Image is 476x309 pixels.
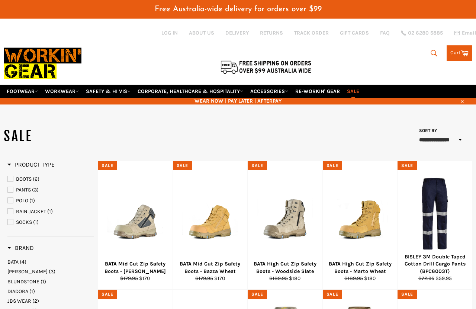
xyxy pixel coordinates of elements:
[401,30,443,36] a: 02 6280 5885
[327,275,393,282] div: $180
[398,290,416,299] div: Sale
[33,219,39,225] span: (1)
[7,197,94,205] a: POLO
[16,176,32,182] span: BOOTS
[42,85,82,98] a: WORKWEAR
[219,59,312,75] img: Flat $9.95 shipping Australia wide
[161,30,178,36] a: Log in
[16,208,46,215] span: RAIN JACKET
[418,275,434,281] s: $72.95
[247,161,322,290] a: BATA High Cut Zip Safety Boots - Woodside Slate - Workin' Gear BATA High Cut Zip Safety Boots - W...
[257,186,313,242] img: BATA High Cut Zip Safety Boots - Woodside Slate - Workin' Gear
[7,288,94,295] a: DIADORA
[7,268,94,275] a: BISLEY
[416,128,437,134] label: Sort by
[294,29,329,36] a: TRACK ORDER
[98,290,117,299] div: Sale
[49,268,55,275] span: (3)
[177,260,243,275] div: BATA Mid Cut Zip Safety Boots - Bazza Wheat
[323,161,342,170] div: Sale
[173,161,248,290] a: BATA Mid Cut Zip Safety Boots - Bazza Wheat - Workin' Gear BATA Mid Cut Zip Safety Boots - Bazza ...
[7,278,94,285] a: BLUNDSTONE
[397,161,472,290] a: BISLEY BPC6003T 3M Double Taped Cotton Drill Cargo Pants - Workin' Gear BISLEY 3M Double Taped Co...
[398,161,416,170] div: Sale
[98,161,117,170] div: Sale
[260,29,283,36] a: RETURNS
[4,127,238,146] h1: SALE
[83,85,134,98] a: SAFETY & HI VIS
[322,161,398,290] a: BATA High Cut Zip Safety Boots - Marto Wheat - Workin' Gear BATA High Cut Zip Safety Boots - Mart...
[155,5,322,13] span: Free Australia-wide delivery for orders over $99
[47,208,53,215] span: (1)
[269,275,288,281] s: $189.95
[225,29,249,36] a: DELIVERY
[120,275,138,281] s: $179.95
[7,161,55,168] h3: Product Type
[195,275,213,281] s: $179.95
[4,42,81,84] img: Workin Gear leaders in Workwear, Safety Boots, PPE, Uniforms. Australia's No.1 in Workwear
[7,244,34,251] span: Brand
[4,97,472,104] span: WEAR NOW | PAY LATER | AFTERPAY
[16,187,31,193] span: PANTS
[407,177,463,251] img: BISLEY BPC6003T 3M Double Taped Cotton Drill Cargo Pants - Workin' Gear
[107,186,163,242] img: BATA Mid Cut Zip Safety Boots - Roy Slate - Workin' Gear
[32,298,39,304] span: (2)
[7,288,28,294] span: DIADORA
[344,275,363,281] s: $189.95
[189,29,214,36] a: ABOUT US
[7,259,19,265] span: BATA
[20,259,26,265] span: (4)
[97,161,173,290] a: BATA Mid Cut Zip Safety Boots - Roy Slate - Workin' Gear BATA Mid Cut Zip Safety Boots - [PERSON_...
[29,197,35,204] span: (1)
[7,175,94,183] a: BOOTS
[32,187,39,193] span: (3)
[253,260,318,275] div: BATA High Cut Zip Safety Boots - Woodside Slate
[7,268,48,275] span: [PERSON_NAME]
[447,45,472,61] a: Cart
[247,85,291,98] a: ACCESSORIES
[16,219,32,225] span: SOCKS
[340,29,369,36] a: GIFT CARDS
[7,258,94,265] a: BATA
[402,253,468,275] div: BISLEY 3M Double Taped Cotton Drill Cargo Pants (BPC6003T)
[4,85,41,98] a: FOOTWEAR
[462,30,476,36] span: Email
[173,161,192,170] div: Sale
[177,275,243,282] div: $170
[344,85,362,98] a: SALE
[7,186,94,194] a: PANTS
[323,290,342,299] div: Sale
[7,298,31,304] span: JBS WEAR
[103,275,168,282] div: $170
[292,85,343,98] a: RE-WORKIN' GEAR
[7,297,94,305] a: JBS WEAR
[7,279,39,285] span: BLUNDSTONE
[248,161,267,170] div: Sale
[7,244,34,252] h3: Brand
[33,176,39,182] span: (6)
[332,186,388,242] img: BATA High Cut Zip Safety Boots - Marto Wheat - Workin' Gear
[103,260,168,275] div: BATA Mid Cut Zip Safety Boots - [PERSON_NAME]
[454,30,476,36] a: Email
[408,30,443,36] span: 02 6280 5885
[7,207,94,216] a: RAIN JACKET
[7,218,94,226] a: SOCKS
[182,186,238,242] img: BATA Mid Cut Zip Safety Boots - Bazza Wheat - Workin' Gear
[16,197,28,204] span: POLO
[253,275,318,282] div: $180
[380,29,390,36] a: FAQ
[402,275,468,282] div: $59.95
[327,260,393,275] div: BATA High Cut Zip Safety Boots - Marto Wheat
[135,85,246,98] a: CORPORATE, HEALTHCARE & HOSPITALITY
[29,288,35,294] span: (1)
[41,279,46,285] span: (1)
[248,290,267,299] div: Sale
